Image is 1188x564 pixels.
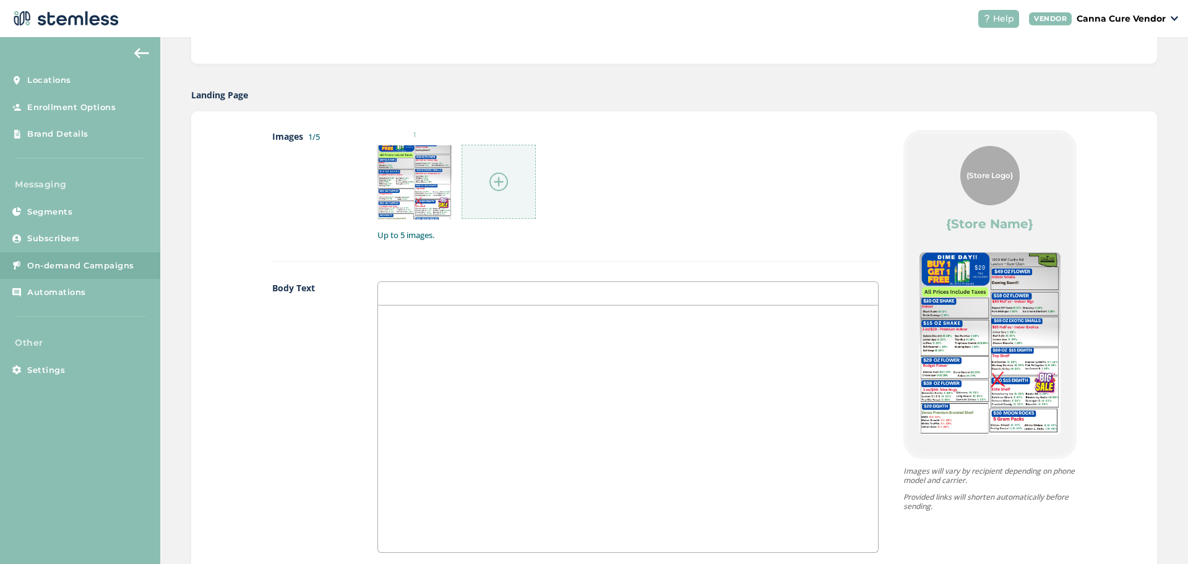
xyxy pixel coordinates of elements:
label: Body Text [272,281,353,553]
div: VENDOR [1029,12,1072,25]
span: Subscribers [27,233,80,245]
img: icon-help-white-03924b79.svg [983,15,991,22]
span: Automations [27,286,86,299]
label: Images [272,130,353,241]
label: Landing Page [191,88,248,101]
label: {Store Name} [946,215,1033,233]
p: Provided links will shorten automatically before sending. [903,492,1077,511]
span: Segments [27,206,72,218]
span: Help [993,12,1014,25]
img: icon-circle-plus-45441306.svg [489,173,508,191]
label: 1/5 [308,131,320,142]
span: On-demand Campaigns [27,260,134,272]
span: Brand Details [27,128,88,140]
label: Up to 5 images. [377,229,879,242]
img: icon_down-arrow-small-66adaf34.svg [1171,16,1178,21]
img: 9k= [377,145,452,220]
span: Settings [27,364,65,377]
small: 1 [377,130,452,140]
iframe: Chat Widget [1126,505,1188,564]
span: Enrollment Options [27,101,116,114]
img: icon-arrow-back-accent-c549486e.svg [134,48,149,58]
span: {Store Logo} [966,170,1013,181]
p: Images will vary by recipient depending on phone model and carrier. [903,466,1077,485]
span: Locations [27,74,71,87]
img: logo-dark-0685b13c.svg [10,6,119,31]
img: 9k= [919,252,1061,435]
p: Canna Cure Vendor [1077,12,1166,25]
